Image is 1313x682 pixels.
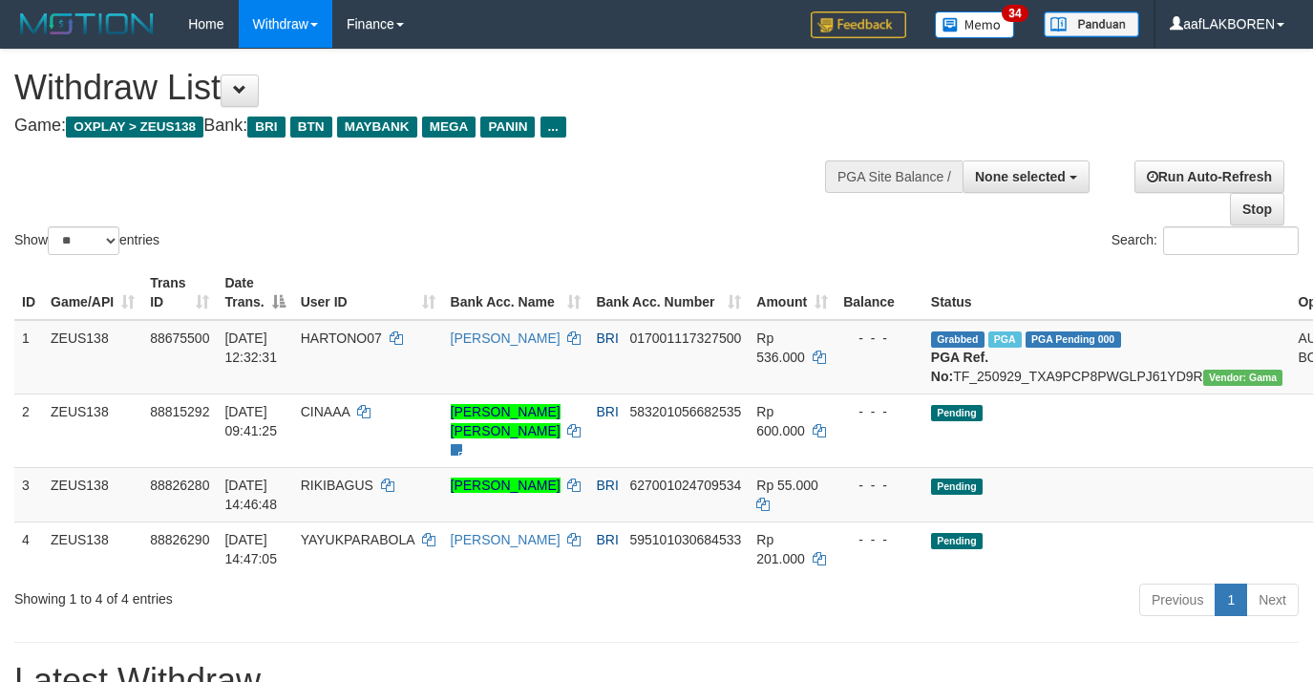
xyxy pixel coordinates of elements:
a: [PERSON_NAME] [451,478,561,493]
h1: Withdraw List [14,69,857,107]
span: 34 [1002,5,1027,22]
td: 3 [14,467,43,522]
span: [DATE] 14:46:48 [224,478,277,512]
a: [PERSON_NAME] [PERSON_NAME] [451,404,561,438]
img: Feedback.jpg [811,11,906,38]
div: Showing 1 to 4 of 4 entries [14,582,533,608]
span: Grabbed [931,331,985,348]
td: ZEUS138 [43,522,142,576]
a: [PERSON_NAME] [451,330,561,346]
span: Marked by aaftrukkakada [988,331,1022,348]
td: TF_250929_TXA9PCP8PWGLPJ61YD9R [923,320,1291,394]
span: [DATE] 12:32:31 [224,330,277,365]
span: ... [540,117,566,138]
div: - - - [843,329,916,348]
span: Copy 627001024709534 to clipboard [629,478,741,493]
span: MEGA [422,117,476,138]
td: ZEUS138 [43,320,142,394]
span: Pending [931,533,983,549]
th: ID [14,266,43,320]
th: Amount: activate to sort column ascending [749,266,836,320]
span: BTN [290,117,332,138]
a: 1 [1215,584,1247,616]
b: PGA Ref. No: [931,350,988,384]
th: Bank Acc. Name: activate to sort column ascending [443,266,589,320]
th: Date Trans.: activate to sort column descending [217,266,292,320]
a: Next [1246,584,1299,616]
td: 2 [14,394,43,467]
th: Status [923,266,1291,320]
th: Bank Acc. Number: activate to sort column ascending [588,266,749,320]
a: Stop [1230,193,1284,225]
span: None selected [975,169,1066,184]
span: Copy 583201056682535 to clipboard [629,404,741,419]
span: RIKIBAGUS [301,478,373,493]
div: - - - [843,530,916,549]
h4: Game: Bank: [14,117,857,136]
th: Game/API: activate to sort column ascending [43,266,142,320]
div: PGA Site Balance / [825,160,963,193]
span: 88675500 [150,330,209,346]
span: Rp 536.000 [756,330,805,365]
div: - - - [843,402,916,421]
span: 88815292 [150,404,209,419]
span: Copy 595101030684533 to clipboard [629,532,741,547]
a: Run Auto-Refresh [1134,160,1284,193]
td: ZEUS138 [43,394,142,467]
span: BRI [596,532,618,547]
th: User ID: activate to sort column ascending [293,266,443,320]
label: Search: [1112,226,1299,255]
img: MOTION_logo.png [14,10,159,38]
a: Previous [1139,584,1216,616]
span: PGA Pending [1026,331,1121,348]
span: PANIN [480,117,535,138]
span: BRI [247,117,285,138]
span: Pending [931,405,983,421]
span: YAYUKPARABOLA [301,532,414,547]
button: None selected [963,160,1090,193]
th: Trans ID: activate to sort column ascending [142,266,217,320]
span: MAYBANK [337,117,417,138]
th: Balance [836,266,923,320]
img: panduan.png [1044,11,1139,37]
span: BRI [596,404,618,419]
span: Rp 55.000 [756,478,818,493]
span: Pending [931,479,983,495]
span: CINAAA [301,404,349,419]
span: [DATE] 14:47:05 [224,532,277,566]
span: BRI [596,330,618,346]
span: Vendor URL: https://trx31.1velocity.biz [1203,370,1283,386]
a: [PERSON_NAME] [451,532,561,547]
td: 1 [14,320,43,394]
span: OXPLAY > ZEUS138 [66,117,203,138]
span: Copy 017001117327500 to clipboard [629,330,741,346]
select: Showentries [48,226,119,255]
input: Search: [1163,226,1299,255]
td: 4 [14,522,43,576]
td: ZEUS138 [43,467,142,522]
span: Rp 600.000 [756,404,805,438]
label: Show entries [14,226,159,255]
img: Button%20Memo.svg [935,11,1015,38]
span: [DATE] 09:41:25 [224,404,277,438]
span: Rp 201.000 [756,532,805,566]
div: - - - [843,476,916,495]
span: HARTONO07 [301,330,382,346]
span: 88826280 [150,478,209,493]
span: 88826290 [150,532,209,547]
span: BRI [596,478,618,493]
